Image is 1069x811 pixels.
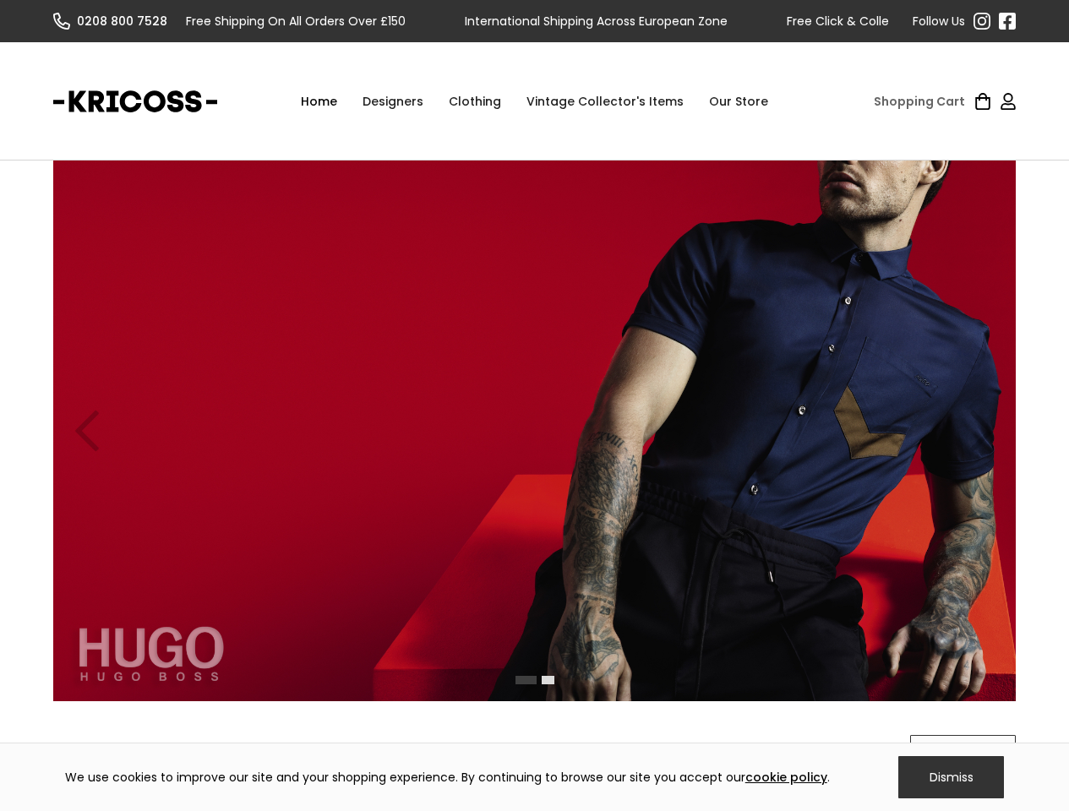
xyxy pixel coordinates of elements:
[350,76,436,127] div: Designers
[542,676,554,684] div: Show slide 2 of 2
[515,676,537,684] div: Show slide 1 of 2
[948,161,1016,701] div: next slide
[77,13,167,30] div: 0208 800 7528
[913,13,965,30] div: Follow Us
[436,76,514,127] div: Clothing
[696,76,781,127] a: Our Store
[288,76,350,127] a: Home
[910,735,1016,779] a: View All
[53,161,1016,701] div: carousel
[514,76,696,127] a: Vintage Collector's Items
[53,80,217,122] a: home
[465,13,728,30] div: International Shipping Across European Zone
[874,93,965,110] div: Shopping Cart
[745,769,827,786] a: cookie policy
[898,756,1004,798] div: Dismiss
[787,13,982,30] div: Free Click & Collect On All Orders
[53,13,180,30] a: 0208 800 7528
[186,13,406,30] div: Free Shipping On All Orders Over £150
[53,161,121,701] div: previous slide
[53,161,1016,701] div: 1 of 2
[65,769,830,786] div: We use cookies to improve our site and your shopping experience. By continuing to browse our site...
